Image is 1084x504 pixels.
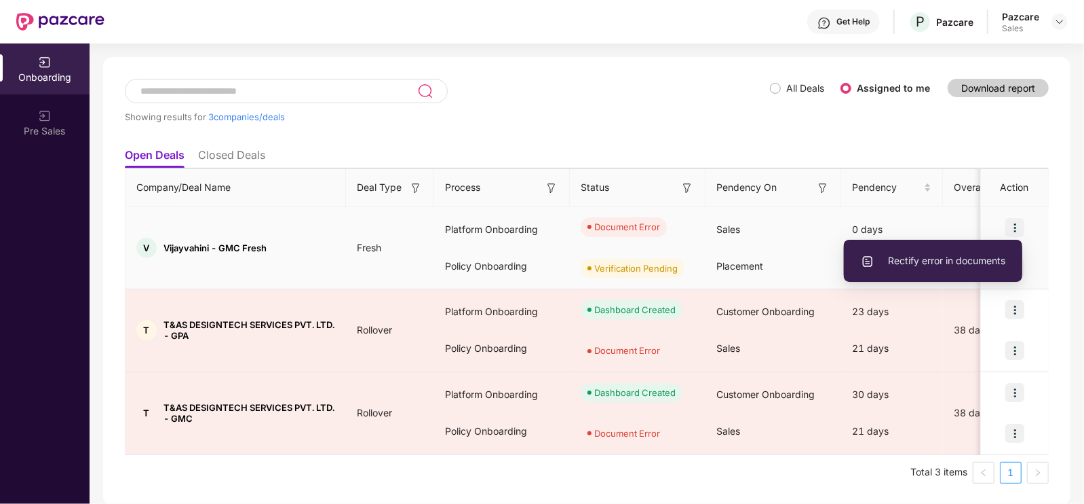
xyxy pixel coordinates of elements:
img: icon [1005,341,1024,360]
img: svg+xml;base64,PHN2ZyB3aWR0aD0iMTYiIGhlaWdodD0iMTYiIHZpZXdCb3g9IjAgMCAxNiAxNiIgZmlsbD0ibm9uZSIgeG... [409,181,423,195]
th: Company/Deal Name [125,169,346,206]
li: Total 3 items [910,462,967,484]
img: svg+xml;base64,PHN2ZyB3aWR0aD0iMjAiIGhlaWdodD0iMjAiIHZpZXdCb3g9IjAgMCAyMCAyMCIgZmlsbD0ibm9uZSIgeG... [38,109,52,123]
img: icon [1005,300,1024,319]
span: Fresh [346,242,392,253]
div: Showing results for [125,111,770,122]
div: 38 days [943,323,1058,338]
span: Customer Onboarding [716,389,815,400]
li: 1 [1000,462,1022,484]
span: Rollover [346,407,403,418]
th: Action [981,169,1049,206]
div: Document Error [594,220,660,234]
span: Status [581,180,609,195]
span: T&AS DESIGNTECH SERVICES PVT. LTD. - GPA [163,319,335,341]
img: svg+xml;base64,PHN2ZyBpZD0iRHJvcGRvd24tMzJ4MzIiIHhtbG5zPSJodHRwOi8vd3d3LnczLm9yZy8yMDAwL3N2ZyIgd2... [1054,16,1065,27]
div: Dashboard Created [594,303,676,317]
div: Policy Onboarding [434,248,570,285]
label: Assigned to me [857,82,930,94]
span: Sales [716,223,740,235]
div: V [136,238,157,258]
div: Document Error [594,344,660,357]
span: right [1034,469,1042,477]
li: Next Page [1027,462,1049,484]
div: Pazcare [936,16,973,29]
div: Platform Onboarding [434,293,570,330]
div: 23 days [841,293,943,330]
div: 21 days [841,413,943,450]
li: Open Deals [125,148,185,168]
a: 1 [1001,463,1021,483]
div: Verification Pending [594,262,678,275]
div: 21 days [841,330,943,367]
div: T [136,403,157,423]
img: icon [1005,218,1024,237]
span: Process [445,180,480,195]
div: T [136,320,157,340]
span: left [980,469,988,477]
img: svg+xml;base64,PHN2ZyB3aWR0aD0iMTYiIGhlaWdodD0iMTYiIHZpZXdCb3g9IjAgMCAxNiAxNiIgZmlsbD0ibm9uZSIgeG... [680,181,694,195]
span: Placement [716,260,763,272]
img: svg+xml;base64,PHN2ZyBpZD0iSGVscC0zMngzMiIgeG1sbnM9Imh0dHA6Ly93d3cudzMub3JnLzIwMDAvc3ZnIiB3aWR0aD... [817,16,831,30]
span: T&AS DESIGNTECH SERVICES PVT. LTD. - GMC [163,402,335,424]
span: Pendency [852,180,921,195]
div: Policy Onboarding [434,413,570,450]
img: svg+xml;base64,PHN2ZyBpZD0iVXBsb2FkX0xvZ3MiIGRhdGEtbmFtZT0iVXBsb2FkIExvZ3MiIHhtbG5zPSJodHRwOi8vd3... [861,255,874,268]
span: Pendency On [716,180,777,195]
img: icon [1005,424,1024,443]
div: Get Help [836,16,870,27]
button: left [973,462,994,484]
div: Pazcare [1002,10,1039,23]
span: Deal Type [357,180,402,195]
span: Rollover [346,324,403,336]
div: 30 days [841,376,943,413]
button: right [1027,462,1049,484]
div: Platform Onboarding [434,376,570,413]
li: Closed Deals [198,148,265,168]
span: Sales [716,425,740,437]
label: All Deals [786,82,824,94]
li: Previous Page [973,462,994,484]
div: 38 days [943,406,1058,420]
span: 3 companies/deals [208,111,285,122]
div: Dashboard Created [594,386,676,399]
img: svg+xml;base64,PHN2ZyB3aWR0aD0iMjAiIGhlaWdodD0iMjAiIHZpZXdCb3g9IjAgMCAyMCAyMCIgZmlsbD0ibm9uZSIgeG... [38,56,52,69]
div: Platform Onboarding [434,211,570,248]
span: Rectify error in documents [861,253,1005,268]
button: Download report [948,79,1049,97]
span: Vijayvahini - GMC Fresh [163,242,267,253]
div: 0 days [841,211,943,248]
img: icon [1005,383,1024,402]
div: Document Error [594,427,660,440]
img: New Pazcare Logo [16,13,104,31]
div: Policy Onboarding [434,330,570,367]
img: svg+xml;base64,PHN2ZyB3aWR0aD0iMjQiIGhlaWdodD0iMjUiIHZpZXdCb3g9IjAgMCAyNCAyNSIgZmlsbD0ibm9uZSIgeG... [417,83,433,99]
span: P [916,14,925,30]
img: svg+xml;base64,PHN2ZyB3aWR0aD0iMTYiIGhlaWdodD0iMTYiIHZpZXdCb3g9IjAgMCAxNiAxNiIgZmlsbD0ibm9uZSIgeG... [816,181,830,195]
th: Pendency [841,169,943,206]
img: svg+xml;base64,PHN2ZyB3aWR0aD0iMTYiIGhlaWdodD0iMTYiIHZpZXdCb3g9IjAgMCAxNiAxNiIgZmlsbD0ibm9uZSIgeG... [545,181,558,195]
span: Customer Onboarding [716,306,815,317]
span: Sales [716,342,740,354]
th: Overall Pendency [943,169,1058,206]
div: Sales [1002,23,1039,34]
